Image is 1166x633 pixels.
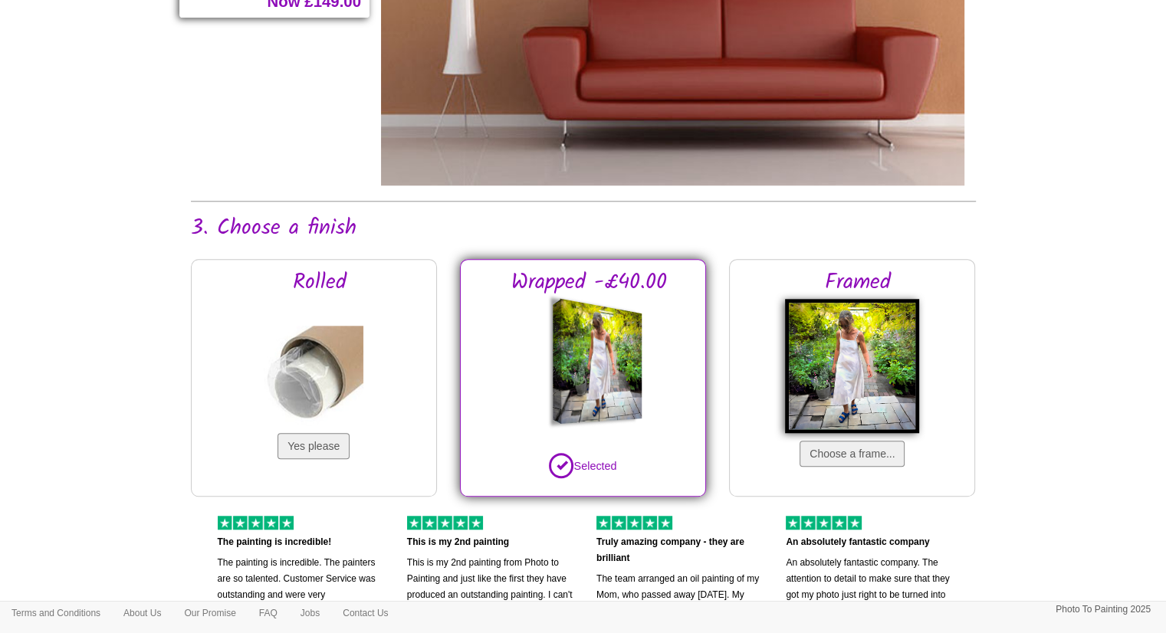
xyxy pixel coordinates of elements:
p: The painting is incredible! [218,534,384,550]
h2: Rolled [226,271,413,295]
p: This is my 2nd painting from Photo to Painting and just like the first they have produced an outs... [407,555,573,619]
h2: 3. Choose a finish [191,217,976,241]
p: An absolutely fantastic company. The attention to detail to make sure that they got my photo just... [786,555,952,619]
img: 5 of out 5 stars [786,516,862,530]
a: Jobs [289,602,331,625]
a: About Us [112,602,172,625]
p: Truly amazing company - they are brilliant [596,534,763,566]
span: £40.00 [603,265,666,300]
p: An absolutely fantastic company [786,534,952,550]
button: Choose a frame... [800,441,905,467]
p: This is my 2nd painting [407,534,573,550]
img: 5 of out 5 stars [218,516,294,530]
img: 5 of out 5 stars [596,516,672,530]
button: Yes please [278,433,350,459]
a: FAQ [248,602,289,625]
p: Photo To Painting 2025 [1056,602,1151,618]
h2: Wrapped - [495,271,682,295]
h2: Framed [764,271,951,295]
p: Selected [484,452,682,477]
img: Framed [785,299,919,433]
img: Rolled in a tube [264,326,363,425]
a: Our Promise [172,602,247,625]
img: 5 of out 5 stars [407,516,483,530]
a: Contact Us [331,602,399,625]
